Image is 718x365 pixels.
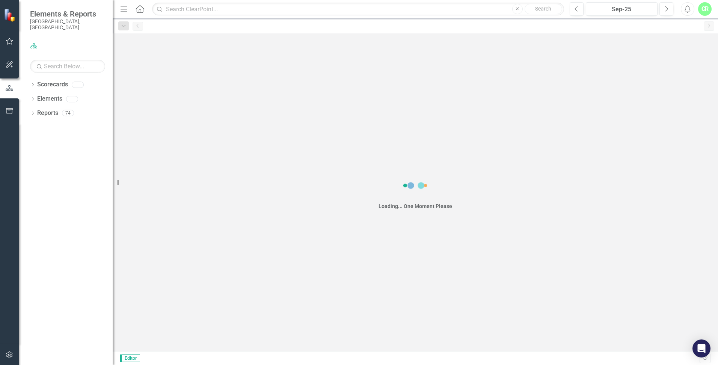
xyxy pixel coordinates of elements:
[37,109,58,118] a: Reports
[152,3,564,16] input: Search ClearPoint...
[588,5,655,14] div: Sep-25
[30,18,105,31] small: [GEOGRAPHIC_DATA], [GEOGRAPHIC_DATA]
[586,2,658,16] button: Sep-25
[62,110,74,116] div: 74
[525,4,562,14] button: Search
[120,354,140,362] span: Editor
[379,202,452,210] div: Loading... One Moment Please
[30,60,105,73] input: Search Below...
[692,339,710,357] div: Open Intercom Messenger
[37,80,68,89] a: Scorecards
[4,8,17,21] img: ClearPoint Strategy
[535,6,551,12] span: Search
[30,9,105,18] span: Elements & Reports
[698,2,712,16] button: CR
[37,95,62,103] a: Elements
